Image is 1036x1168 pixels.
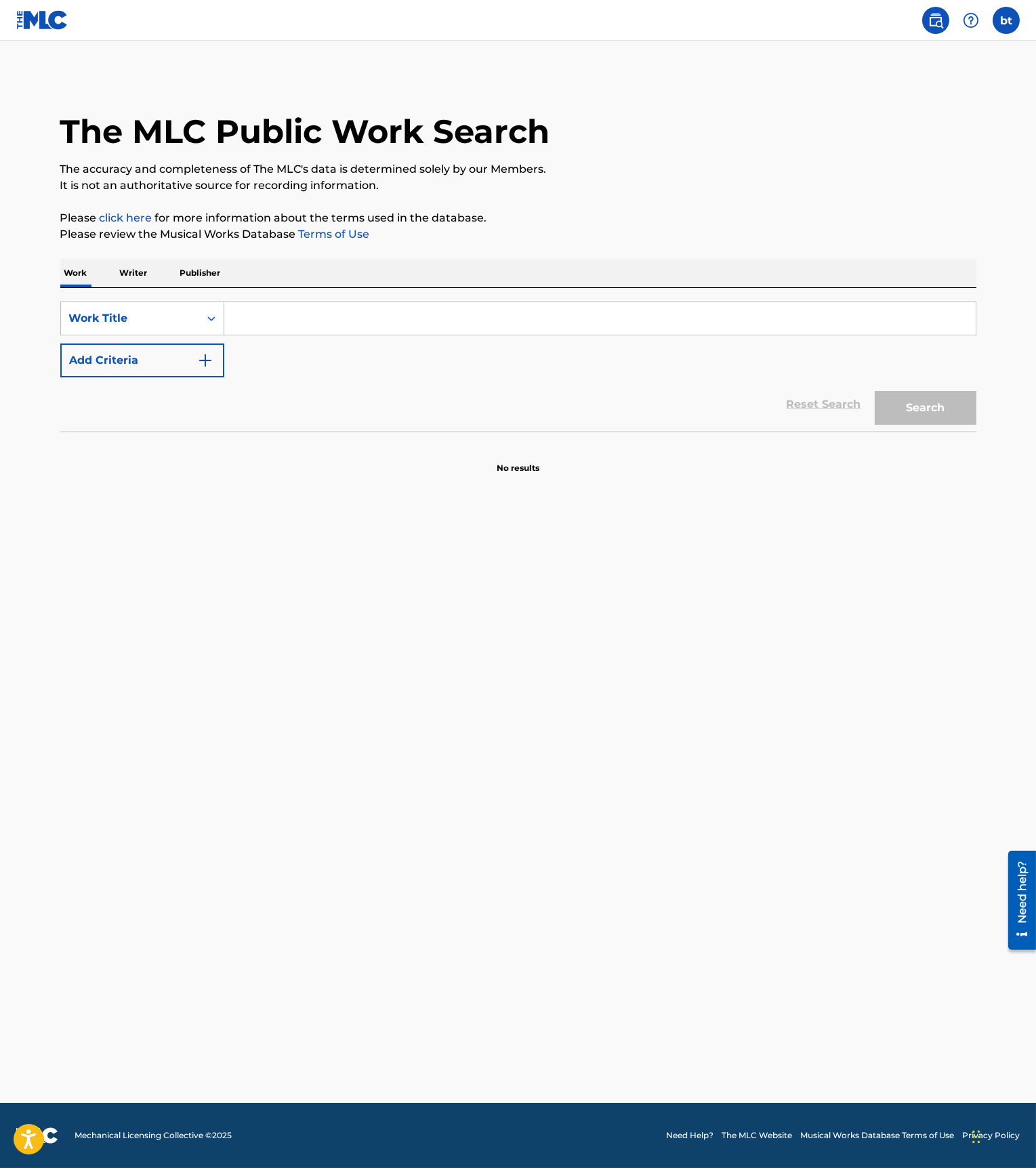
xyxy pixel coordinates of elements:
p: The accuracy and completeness of The MLC's data is determined solely by our Members. [60,161,976,178]
div: Help [957,7,985,34]
button: Add Criteria [60,343,224,377]
img: MLC Logo [16,10,68,30]
img: search [928,12,944,28]
a: Terms of Use [296,228,370,241]
img: 9d2ae6d4665cec9f34b9.svg [197,352,213,369]
a: The MLC Website [722,1129,792,1142]
a: Privacy Policy [962,1129,1020,1142]
a: Need Help? [666,1129,713,1142]
img: help [963,12,979,28]
p: Publisher [176,259,225,287]
p: Writer [116,259,152,287]
iframe: Resource Center [998,845,1036,956]
p: Please for more information about the terms used in the database. [60,210,976,226]
a: click here [100,211,152,224]
h1: The MLC Public Work Search [60,111,550,152]
img: logo [16,1127,58,1144]
form: Search Form [60,301,976,432]
p: Work [60,259,91,287]
div: Drag [972,1117,980,1157]
p: No results [497,446,539,474]
div: Work Title [69,310,191,327]
span: Mechanical Licensing Collective © 2025 [75,1129,232,1142]
a: Musical Works Database Terms of Use [800,1129,954,1142]
iframe: Chat Widget [968,1103,1036,1168]
p: It is not an authoritative source for recording information. [60,178,976,194]
p: Please review the Musical Works Database [60,226,976,243]
div: User Menu [993,7,1020,34]
a: Public Search [922,7,949,34]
